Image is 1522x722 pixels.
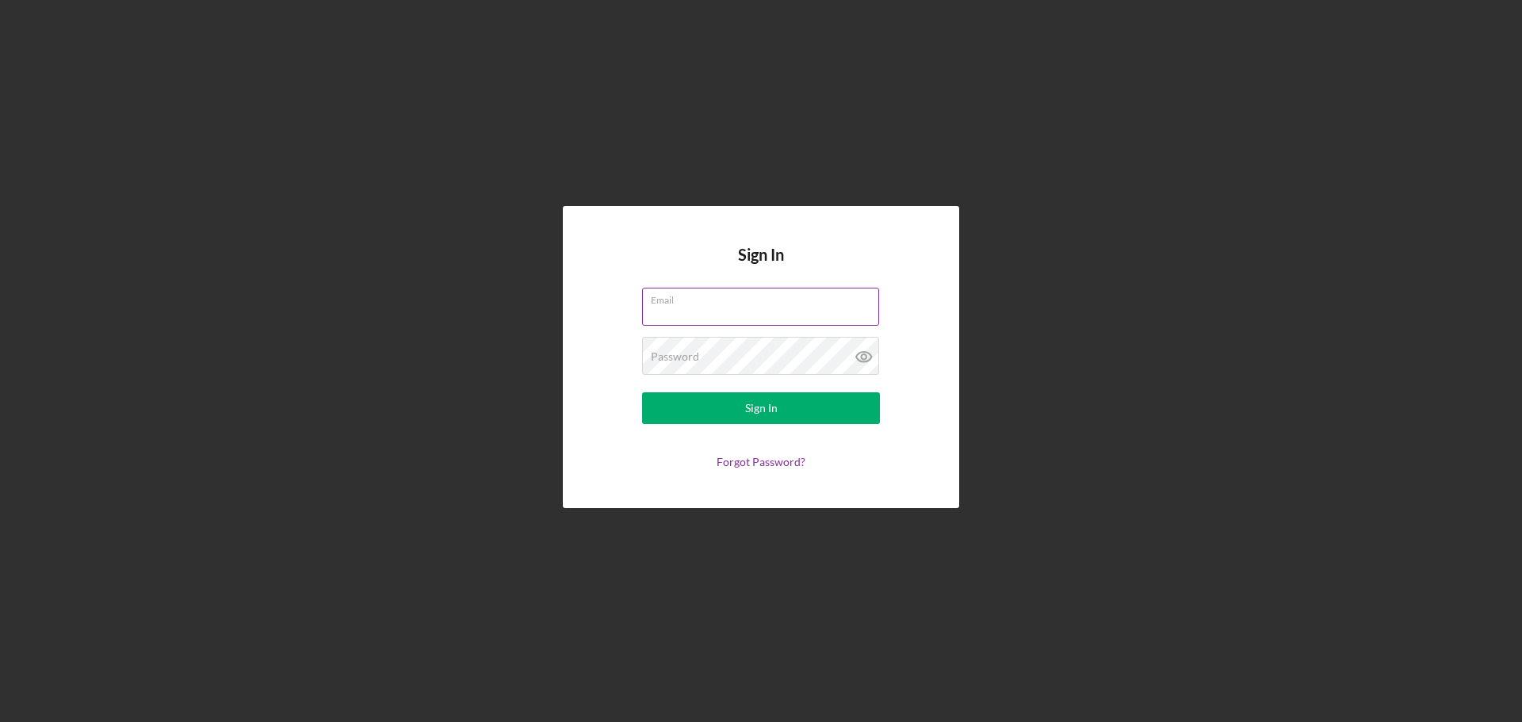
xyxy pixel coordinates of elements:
a: Forgot Password? [717,455,805,468]
h4: Sign In [738,246,784,288]
label: Password [651,350,699,363]
label: Email [651,288,879,306]
div: Sign In [745,392,778,424]
button: Sign In [642,392,880,424]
